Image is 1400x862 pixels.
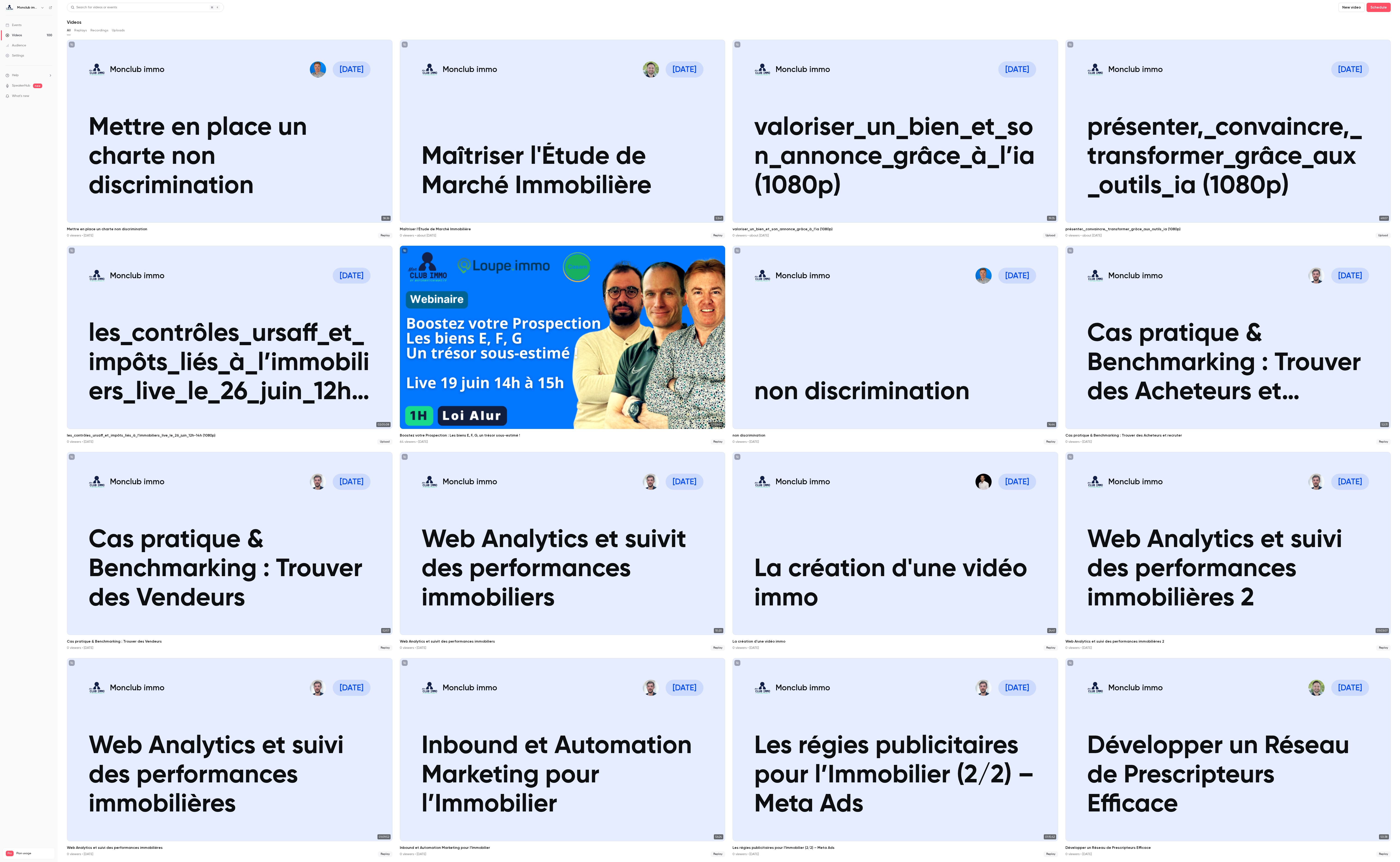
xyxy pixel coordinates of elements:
button: unpublished [1067,248,1073,254]
img: Monclub immo [6,4,13,11]
button: unpublished [1067,454,1073,460]
h2: Cas pratique & Benchmarking : Trouver des Acheteurs et recruter [1065,433,1391,438]
h2: Web Analytics et suivit des performances immobiliers [400,639,725,644]
img: Web Analytics et suivi des performances immobilières 2 [1087,474,1103,490]
li: Cas pratique & Benchmarking : Trouver des Vendeurs [67,452,392,651]
button: unpublished [69,248,75,254]
img: Thomas Da Fonseca [643,680,659,696]
a: La création d'une vidéo immo Monclub immoMathieu Pégard[DATE]La création d'une vidéo immo24:41La ... [733,452,1058,651]
iframe: Noticeable Trigger [47,94,52,98]
h2: Boostez votre Prospection : Les biens E, F, G, un trésor sous-estimé ! [400,433,725,438]
span: Replay [378,233,392,238]
span: Upload [1043,233,1058,238]
div: 0 viewers • [DATE] [67,440,93,444]
div: Events [6,23,21,27]
img: valoriser_un_bien_et_son_annonce_grâce_à_l’ia (1080p) [754,61,770,78]
div: 64 viewers • [DATE] [400,440,428,444]
p: Monclub immo [443,476,497,487]
p: Monclub immo [1108,476,1163,487]
h2: Maîtriser l'Étude de Marché Immobilière [400,226,725,232]
img: Web Analytics et suivit des performances immobiliers [422,474,438,490]
p: Monclub immo [110,682,165,693]
p: Monclub immo [1108,64,1163,75]
span: [DATE] [666,474,703,490]
li: Inbound et Automation Marketing pour l’Immobilier [400,658,725,857]
img: Maîtriser l'Étude de Marché Immobilière [422,61,438,78]
div: 0 viewers • [DATE] [1065,646,1092,650]
p: Développer un Réseau de Prescripteurs Efficace [1087,732,1369,819]
span: Help [12,73,19,78]
a: Web Analytics et suivit des performances immobiliersMonclub immoThomas Da Fonseca[DATE]Web Analyt... [400,452,725,651]
div: 0 viewers • about [DATE] [1065,233,1102,238]
span: [DATE] [333,680,371,696]
h6: Monclub immo [17,5,39,10]
button: All [67,27,71,34]
h2: Mettre en place un charte non discrimination [67,226,392,232]
span: Upload [377,439,392,445]
span: [DATE] [333,61,371,78]
img: Mettre en place un charte non discrimination [89,61,105,78]
button: Replays [74,27,87,34]
h2: Web Analytics et suivi des performances immobilières [67,845,392,850]
li: présenter,_convaincre,_transformer_grâce_aux_outils_ia (1080p) [1065,40,1391,238]
div: 0 viewers • [DATE] [733,440,759,444]
p: La création d'une vidéo immo [754,555,1036,613]
h2: Cas pratique & Benchmarking : Trouver des Vendeurs [67,639,392,644]
p: Maîtriser l'Étude de Marché Immobilière [422,143,703,201]
h2: Les régies publicitaires pour l’Immobilier (2/2) – Meta Ads [733,845,1058,850]
span: Upload [1376,233,1391,238]
img: Thomas Da Fonseca [643,474,659,490]
button: unpublished [734,42,740,48]
p: Monclub immo [1108,682,1163,693]
img: Développer un Réseau de Prescripteurs Efficace [1087,680,1103,696]
a: Inbound et Automation Marketing pour l’ImmobilierMonclub immoThomas Da Fonseca[DATE]Inbound et Au... [400,658,725,857]
p: non discrimination [754,378,1036,407]
a: Mettre en place un charte non discrimination Monclub immoJulien Tabore[DATE]Mettre en place un ch... [67,40,392,238]
span: 56:24 [714,834,723,839]
p: les_contrôles_ursaff_et_impôts_liés_à_l’immobiliers_live_le_26_juin_12h-14h (1080p) [89,320,371,407]
span: 14:44 [1047,422,1056,427]
span: 02:05:08 [376,422,391,427]
img: Christopher Lemaître [1308,680,1325,696]
button: unpublished [734,248,740,254]
li: Cas pratique & Benchmarking : Trouver des Acheteurs et recruter [1065,246,1391,444]
li: Boostez votre Prospection : Les biens E, F, G, un trésor sous-estimé ! [400,246,725,444]
span: 01:03:07 [1376,628,1389,633]
span: Replay [1044,851,1058,857]
div: 0 viewers • [DATE] [1065,852,1092,856]
a: Développer un Réseau de Prescripteurs EfficaceMonclub immoChristopher Lemaître[DATE]Développer un... [1065,658,1391,857]
img: Cas pratique & Benchmarking : Trouver des Acheteurs et recruter [1087,268,1103,284]
span: [DATE] [1331,680,1369,696]
span: [DATE] [1331,61,1369,78]
p: Monclub immo [776,476,830,487]
span: [DATE] [998,474,1036,490]
button: Recordings [90,27,108,34]
div: Audience [6,43,26,48]
img: Web Analytics et suivi des performances immobilières [89,680,105,696]
a: Les régies publicitaires pour l’Immobilier (2/2) – Meta AdsMonclub immoThomas Da Fonseca[DATE]Les... [733,658,1058,857]
img: Thomas Da Fonseca [310,680,326,696]
li: Web Analytics et suivi des performances immobilières [67,658,392,857]
button: unpublished [69,660,75,666]
h2: les_contrôles_ursaff_et_impôts_liés_à_l’immobiliers_live_le_26_juin_12h-14h (1080p) [67,433,392,438]
span: Replay [378,645,392,651]
a: non discrimination Monclub immoJulien Tabore[DATE]non discrimination14:44non discrimination0 view... [733,246,1058,444]
img: les_contrôles_ursaff_et_impôts_liés_à_l’immobiliers_live_le_26_juin_12h-14h (1080p) [89,268,105,284]
div: 0 viewers • [DATE] [1065,440,1092,444]
img: Cas pratique & Benchmarking : Trouver des Vendeurs [89,474,105,490]
img: Inbound et Automation Marketing pour l’Immobilier [422,680,438,696]
p: Cas pratique & Benchmarking : Trouver des Vendeurs [89,526,371,613]
div: 0 viewers • [DATE] [67,646,93,650]
button: Uploads [112,27,125,34]
img: La création d'une vidéo immo [754,474,770,490]
span: Replay [378,851,392,857]
a: Maîtriser l'Étude de Marché ImmobilièreMonclub immoChristopher Lemaître[DATE]Maîtriser l'Étude de... [400,40,725,238]
div: Settings [6,53,24,58]
p: valoriser_un_bien_et_son_annonce_grâce_à_l’ia (1080p) [754,114,1036,201]
img: Julien Tabore [310,61,326,78]
span: Replay [1376,439,1391,445]
span: 53:41 [714,216,723,221]
span: new [33,84,42,88]
img: Julien Tabore [975,268,992,284]
span: 10:20 [714,628,723,633]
